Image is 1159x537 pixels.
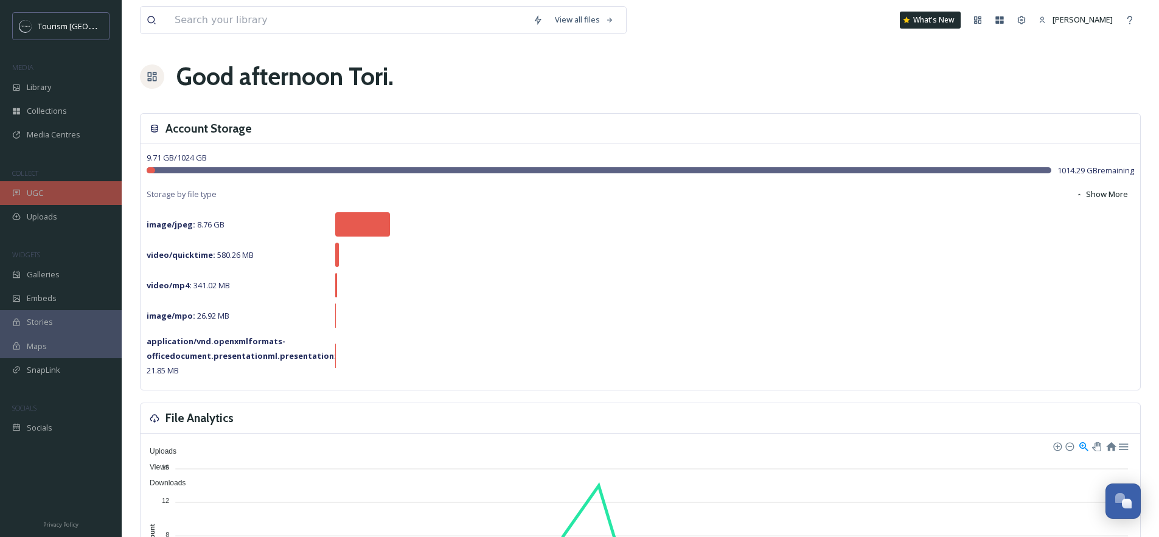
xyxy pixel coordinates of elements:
[147,280,192,291] strong: video/mp4 :
[141,463,169,471] span: Views
[1070,182,1134,206] button: Show More
[27,316,53,328] span: Stories
[147,336,336,361] strong: application/vnd.openxmlformats-officedocument.presentationml.presentation :
[27,129,80,140] span: Media Centres
[147,152,207,163] span: 9.71 GB / 1024 GB
[141,447,176,456] span: Uploads
[43,521,78,528] span: Privacy Policy
[147,280,230,291] span: 341.02 MB
[165,120,252,137] h3: Account Storage
[27,269,60,280] span: Galleries
[900,12,961,29] a: What's New
[147,189,217,200] span: Storage by file type
[27,105,67,117] span: Collections
[147,219,224,230] span: 8.76 GB
[1053,14,1113,25] span: [PERSON_NAME]
[1032,8,1119,32] a: [PERSON_NAME]
[176,58,394,95] h1: Good afternoon Tori .
[162,497,169,504] tspan: 12
[27,293,57,304] span: Embeds
[43,516,78,531] a: Privacy Policy
[1053,442,1061,450] div: Zoom In
[27,211,57,223] span: Uploads
[12,63,33,72] span: MEDIA
[12,403,37,412] span: SOCIALS
[1057,165,1134,176] span: 1014.29 GB remaining
[165,409,234,427] h3: File Analytics
[147,249,254,260] span: 580.26 MB
[549,8,620,32] a: View all files
[12,168,38,178] span: COLLECT
[1105,483,1141,519] button: Open Chat
[12,250,40,259] span: WIDGETS
[27,422,52,434] span: Socials
[38,20,147,32] span: Tourism [GEOGRAPHIC_DATA]
[27,187,43,199] span: UGC
[1092,442,1099,449] div: Panning
[27,341,47,352] span: Maps
[147,310,195,321] strong: image/mpo :
[1118,440,1128,451] div: Menu
[19,20,32,32] img: OMNISEND%20Email%20Square%20Images%20.png
[162,463,169,471] tspan: 16
[141,479,186,487] span: Downloads
[1078,440,1088,451] div: Selection Zoom
[169,7,527,33] input: Search your library
[147,336,336,376] span: 21.85 MB
[27,81,51,93] span: Library
[27,364,60,376] span: SnapLink
[1065,442,1073,450] div: Zoom Out
[147,249,215,260] strong: video/quicktime :
[147,310,229,321] span: 26.92 MB
[1105,440,1116,451] div: Reset Zoom
[147,219,195,230] strong: image/jpeg :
